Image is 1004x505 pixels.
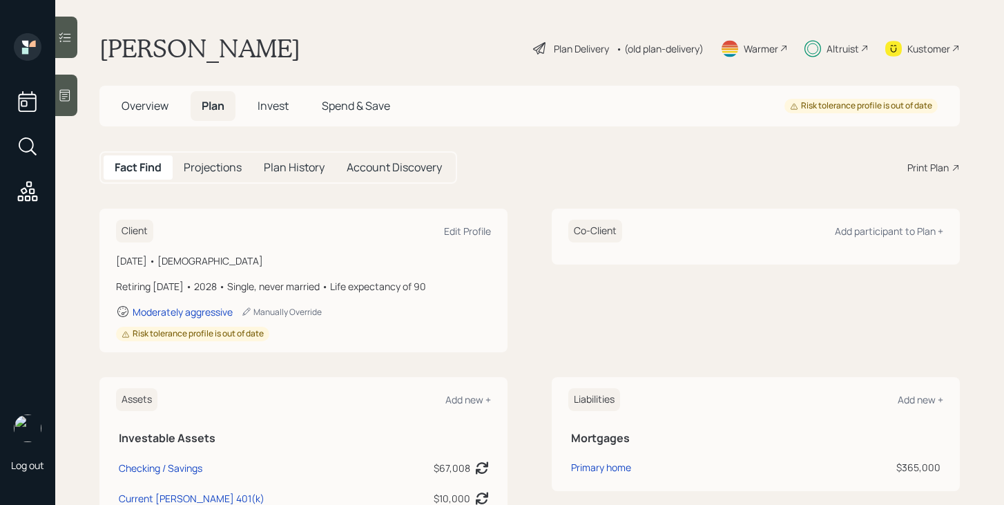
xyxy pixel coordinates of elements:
span: Invest [258,98,289,113]
div: Add new + [445,393,491,406]
div: Moderately aggressive [133,305,233,318]
div: Log out [11,459,44,472]
div: Print Plan [907,160,949,175]
div: Edit Profile [444,225,491,238]
div: • (old plan-delivery) [616,41,704,56]
div: Altruist [827,41,859,56]
div: $365,000 [784,460,940,475]
h5: Mortgages [571,432,940,445]
div: Warmer [744,41,778,56]
img: michael-russo-headshot.png [14,415,41,442]
h6: Client [116,220,153,242]
div: Retiring [DATE] • 2028 • Single, never married • Life expectancy of 90 [116,279,491,294]
div: $67,008 [434,461,470,475]
div: [DATE] • [DEMOGRAPHIC_DATA] [116,254,491,268]
span: Plan [202,98,224,113]
h5: Account Discovery [347,161,442,174]
div: Checking / Savings [119,461,202,475]
h5: Fact Find [115,161,162,174]
div: Plan Delivery [554,41,609,56]
h5: Projections [184,161,242,174]
h6: Liabilities [568,388,620,411]
div: Kustomer [907,41,950,56]
div: Risk tolerance profile is out of date [790,100,932,112]
span: Overview [122,98,168,113]
div: Add participant to Plan + [835,225,943,238]
h1: [PERSON_NAME] [99,33,300,64]
div: Risk tolerance profile is out of date [122,328,264,340]
span: Spend & Save [322,98,390,113]
h6: Assets [116,388,157,411]
div: Primary home [571,460,631,475]
h5: Plan History [264,161,325,174]
h5: Investable Assets [119,432,488,445]
div: Manually Override [241,306,322,318]
h6: Co-Client [568,220,622,242]
div: Add new + [898,393,943,406]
